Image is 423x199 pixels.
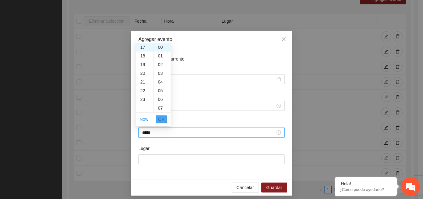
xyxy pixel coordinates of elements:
[154,78,171,86] div: 04
[136,86,153,95] div: 22
[154,86,171,95] div: 05
[136,69,153,78] div: 20
[136,95,153,104] div: 23
[154,104,171,112] div: 07
[281,37,286,42] span: close
[237,184,254,191] span: Cancelar
[339,187,392,192] p: ¿Cómo puedo ayudarte?
[138,36,285,43] div: Agregar evento
[136,60,153,69] div: 19
[142,76,275,83] input: Fecha
[154,95,171,104] div: 06
[339,181,392,186] div: ¡Hola!
[232,183,259,192] button: Cancelar
[142,129,275,136] input: Hora de fin
[154,60,171,69] div: 02
[102,3,116,18] div: Minimizar ventana de chat en vivo
[154,43,171,52] div: 00
[275,31,292,48] button: Close
[136,43,153,52] div: 17
[140,117,148,122] a: Now
[3,133,118,155] textarea: Escriba su mensaje y pulse “Intro”
[154,52,171,60] div: 01
[136,52,153,60] div: 18
[158,116,164,123] span: OK
[261,183,287,192] button: Guardar
[136,78,153,86] div: 21
[138,145,150,152] label: Lugar
[36,65,85,127] span: Estamos en línea.
[266,184,282,191] span: Guardar
[154,69,171,78] div: 03
[142,102,275,109] input: Hora de inicio
[32,32,104,40] div: Chatee con nosotros ahora
[156,115,167,123] button: OK
[138,154,285,164] input: Lugar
